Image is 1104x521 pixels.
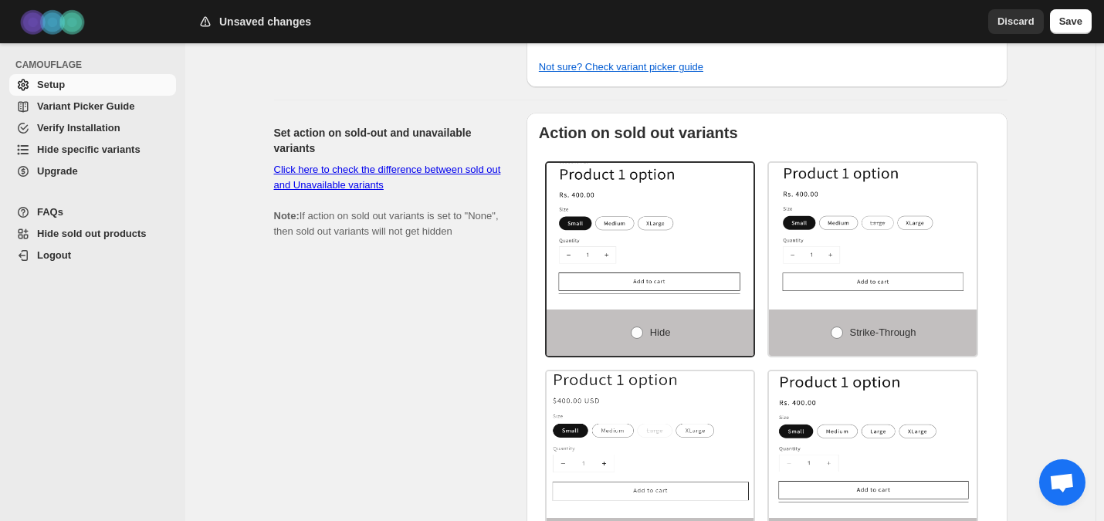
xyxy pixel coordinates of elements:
[539,124,738,141] b: Action on sold out variants
[274,164,501,237] span: If action on sold out variants is set to "None", then sold out variants will not get hidden
[274,210,300,222] b: Note:
[769,371,977,502] img: None
[15,59,178,71] span: CAMOUFLAGE
[9,117,176,139] a: Verify Installation
[37,228,147,239] span: Hide sold out products
[769,163,977,294] img: Strike-through
[9,201,176,223] a: FAQs
[547,371,754,502] img: Strike-through + Disabled
[9,74,176,96] a: Setup
[37,100,134,112] span: Variant Picker Guide
[9,223,176,245] a: Hide sold out products
[1050,9,1092,34] button: Save
[37,249,71,261] span: Logout
[37,144,141,155] span: Hide specific variants
[1039,459,1085,506] div: Open chat
[37,165,78,177] span: Upgrade
[9,161,176,182] a: Upgrade
[274,125,502,156] h2: Set action on sold-out and unavailable variants
[988,9,1044,34] button: Discard
[274,164,501,191] a: Click here to check the difference between sold out and Unavailable variants
[9,96,176,117] a: Variant Picker Guide
[219,14,311,29] h2: Unsaved changes
[37,206,63,218] span: FAQs
[37,79,65,90] span: Setup
[1059,14,1082,29] span: Save
[37,122,120,134] span: Verify Installation
[850,326,916,338] span: Strike-through
[539,61,703,73] a: Not sure? Check variant picker guide
[9,245,176,266] a: Logout
[547,163,754,294] img: Hide
[9,139,176,161] a: Hide specific variants
[650,326,671,338] span: Hide
[997,14,1035,29] span: Discard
